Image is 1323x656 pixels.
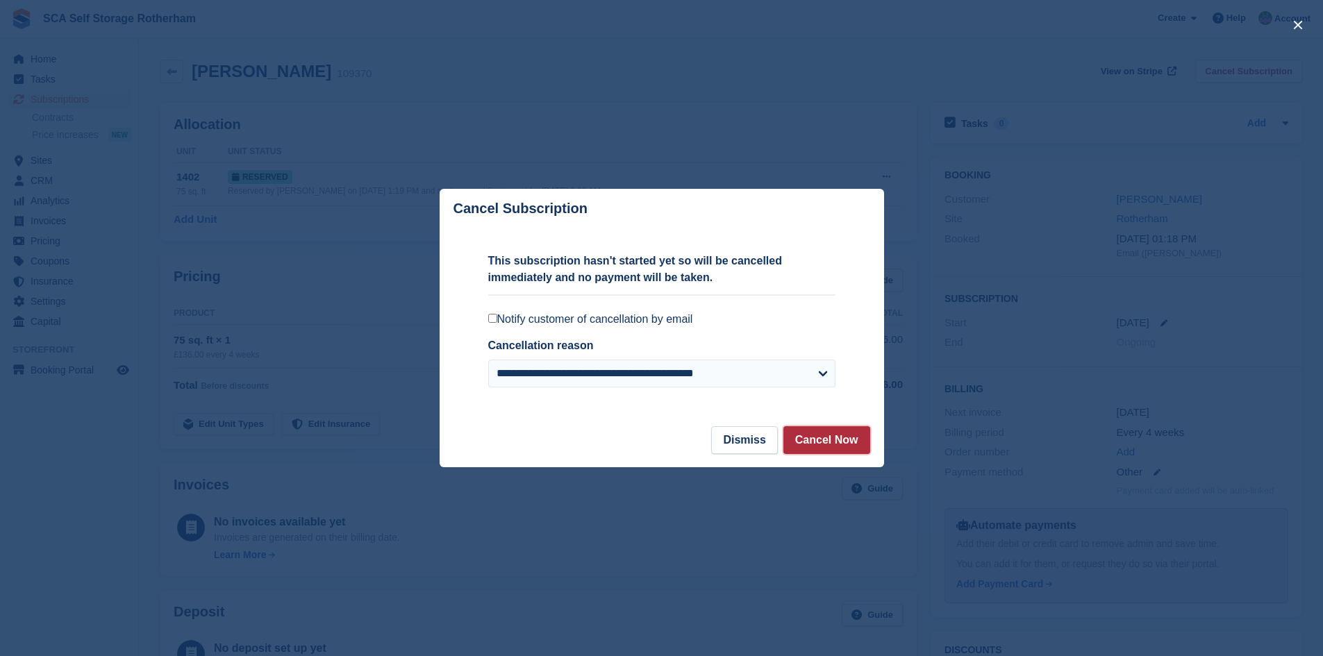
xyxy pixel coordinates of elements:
[783,426,870,454] button: Cancel Now
[711,426,777,454] button: Dismiss
[488,314,497,323] input: Notify customer of cancellation by email
[1287,14,1309,36] button: close
[488,339,594,351] label: Cancellation reason
[488,253,835,286] p: This subscription hasn't started yet so will be cancelled immediately and no payment will be taken.
[488,312,835,326] label: Notify customer of cancellation by email
[454,201,588,217] p: Cancel Subscription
